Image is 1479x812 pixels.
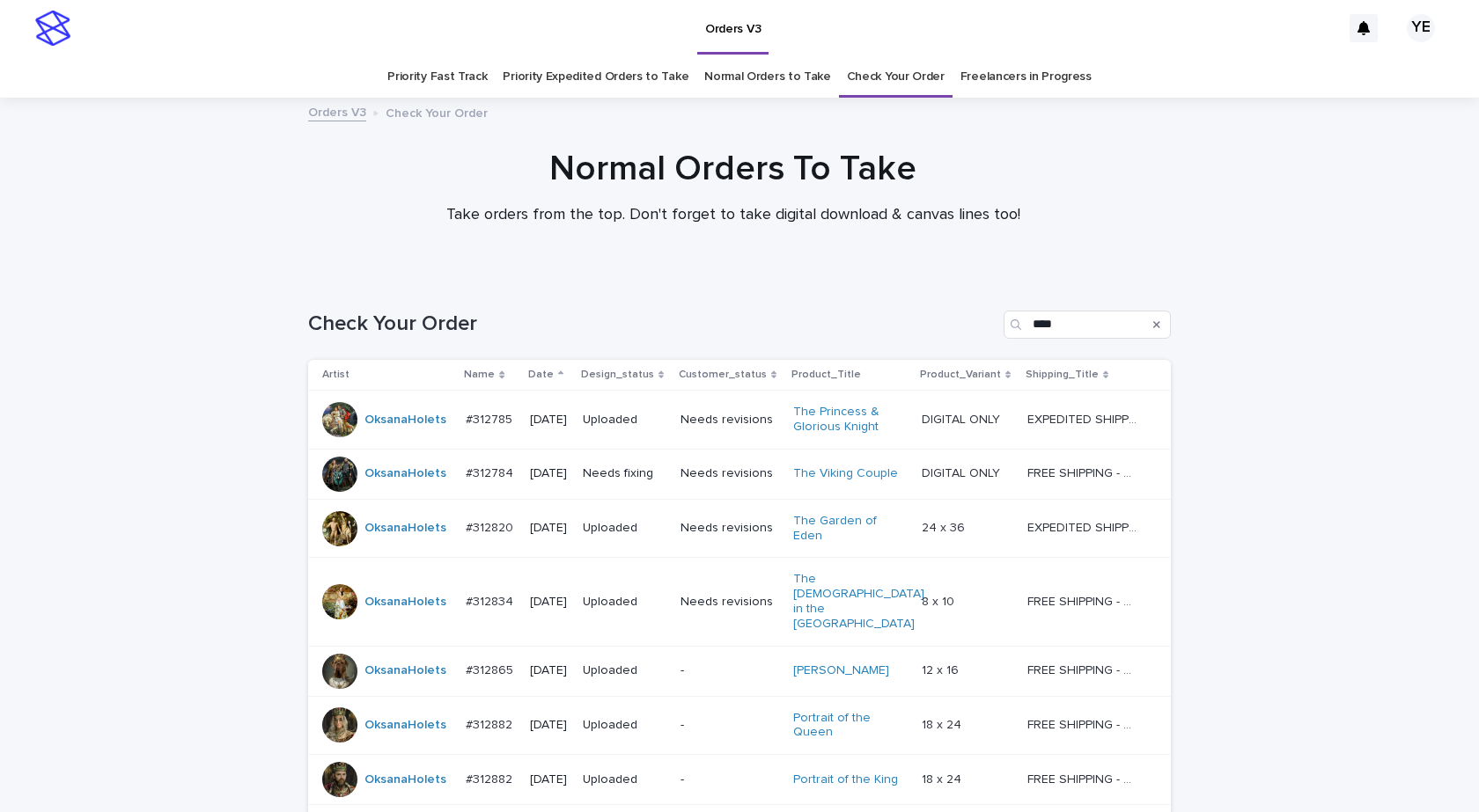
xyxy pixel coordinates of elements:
[1027,660,1141,678] p: FREE SHIPPING - preview in 1-2 business days, after your approval delivery will take 5-10 b.d.
[530,521,569,536] p: [DATE]
[1027,591,1141,610] p: FREE SHIPPING - preview in 1-2 business days, after your approval delivery will take 5-10 b.d.
[793,405,903,435] a: The Princess & Glorious Knight
[681,718,779,733] p: -
[308,391,1171,450] tr: OksanaHolets #312785#312785 [DATE]UploadedNeeds revisionsThe Princess & Glorious Knight DIGITAL O...
[530,466,569,481] p: [DATE]
[466,517,517,536] p: #312820
[364,595,446,610] a: OksanaHolets
[704,56,831,98] a: Normal Orders to Take
[681,772,779,787] p: -
[381,206,1085,225] p: Take orders from the top. Don't forget to take digital download & canvas lines too!
[922,591,958,610] p: 8 x 10
[583,466,666,481] p: Needs fixing
[530,772,569,787] p: [DATE]
[793,466,898,481] a: The Viking Couple
[793,711,903,741] a: Portrait of the Queen
[530,595,569,610] p: [DATE]
[466,660,517,678] p: #312865
[322,365,350,384] p: Artist
[364,413,446,428] a: OksanaHolets
[1027,714,1141,733] p: FREE SHIPPING - preview in 1-2 business days, after your approval delivery will take 5-10 b.d.
[922,409,1004,428] p: DIGITAL ONLY
[308,311,997,337] h1: Check Your Order
[466,714,516,733] p: #312882
[679,365,767,384] p: Customer_status
[308,499,1171,558] tr: OksanaHolets #312820#312820 [DATE]UploadedNeeds revisionsThe Garden of Eden 24 x 3624 x 36 EXPEDI...
[922,660,962,678] p: 12 x 16
[1026,365,1099,384] p: Shipping_Title
[364,772,446,787] a: OksanaHolets
[583,663,666,678] p: Uploaded
[681,663,779,678] p: -
[1407,14,1435,42] div: YE
[681,595,779,610] p: Needs revisions
[35,11,70,46] img: stacker-logo-s-only.png
[793,514,903,544] a: The Garden of Eden
[364,466,446,481] a: OksanaHolets
[308,696,1171,755] tr: OksanaHolets #312882#312882 [DATE]Uploaded-Portrait of the Queen 18 x 2418 x 24 FREE SHIPPING - p...
[387,56,487,98] a: Priority Fast Track
[960,56,1092,98] a: Freelancers in Progress
[583,521,666,536] p: Uploaded
[922,463,1004,481] p: DIGITAL ONLY
[793,663,889,678] a: [PERSON_NAME]
[530,413,569,428] p: [DATE]
[793,572,924,631] a: The [DEMOGRAPHIC_DATA] in the [GEOGRAPHIC_DATA]
[386,102,488,121] p: Check Your Order
[466,591,517,610] p: #312834
[583,413,666,428] p: Uploaded
[464,365,495,384] p: Name
[364,718,446,733] a: OksanaHolets
[308,101,366,121] a: Orders V3
[920,365,1001,384] p: Product_Variant
[466,463,517,481] p: #312784
[308,646,1171,696] tr: OksanaHolets #312865#312865 [DATE]Uploaded-[PERSON_NAME] 12 x 1612 x 16 FREE SHIPPING - preview i...
[1027,517,1141,536] p: EXPEDITED SHIPPING - preview in 1 business day; delivery up to 5 business days after your approval.
[681,521,779,536] p: Needs revisions
[681,466,779,481] p: Needs revisions
[364,663,446,678] a: OksanaHolets
[466,769,516,787] p: #312882
[308,755,1171,805] tr: OksanaHolets #312882#312882 [DATE]Uploaded-Portrait of the King 18 x 2418 x 24 FREE SHIPPING - pr...
[530,718,569,733] p: [DATE]
[364,521,446,536] a: OksanaHolets
[1027,769,1141,787] p: FREE SHIPPING - preview in 1-2 business days, after your approval delivery will take 5-10 b.d.
[581,365,654,384] p: Design_status
[466,409,516,428] p: #312785
[1004,311,1171,339] input: Search
[1027,409,1141,428] p: EXPEDITED SHIPPING - preview in 1 business day; delivery up to 5 business days after your approval.
[793,772,898,787] a: Portrait of the King
[308,558,1171,646] tr: OksanaHolets #312834#312834 [DATE]UploadedNeeds revisionsThe [DEMOGRAPHIC_DATA] in the [GEOGRAPHI...
[847,56,945,98] a: Check Your Order
[503,56,688,98] a: Priority Expedited Orders to Take
[530,663,569,678] p: [DATE]
[308,449,1171,499] tr: OksanaHolets #312784#312784 [DATE]Needs fixingNeeds revisionsThe Viking Couple DIGITAL ONLYDIGITA...
[922,714,965,733] p: 18 x 24
[1027,463,1141,481] p: FREE SHIPPING - preview in 1-2 business days, after your approval delivery will take 5-10 b.d.
[922,517,968,536] p: 24 x 36
[583,772,666,787] p: Uploaded
[791,365,861,384] p: Product_Title
[583,595,666,610] p: Uploaded
[922,769,965,787] p: 18 x 24
[583,718,666,733] p: Uploaded
[528,365,554,384] p: Date
[681,413,779,428] p: Needs revisions
[302,148,1165,190] h1: Normal Orders To Take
